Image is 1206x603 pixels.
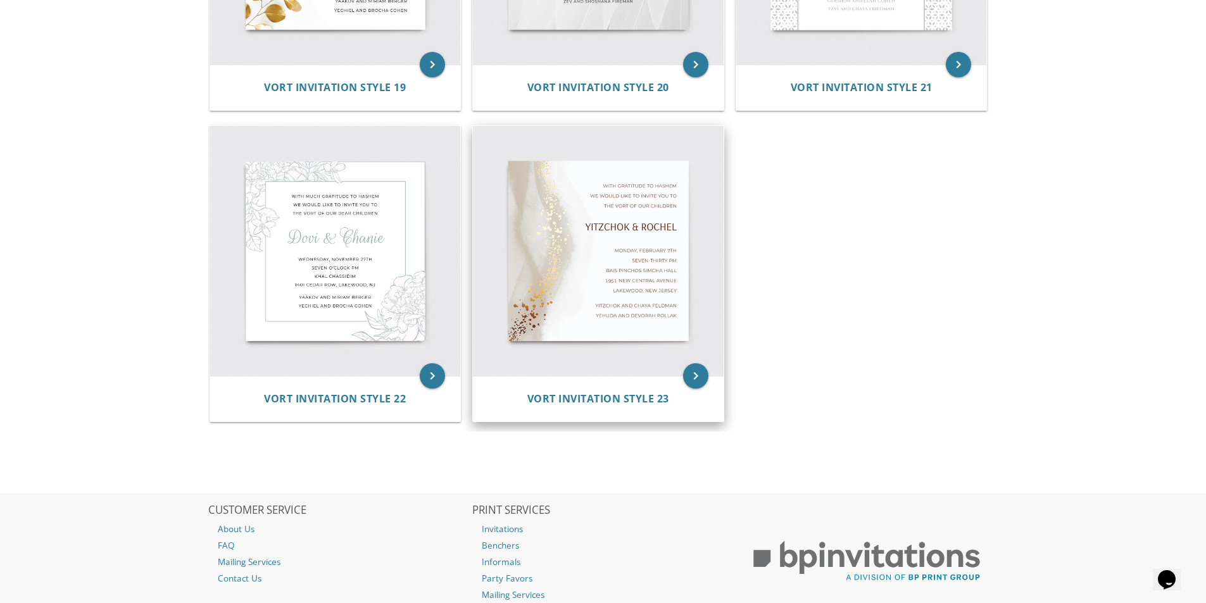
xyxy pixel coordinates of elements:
[472,504,734,517] h2: PRINT SERVICES
[527,82,669,94] a: Vort Invitation Style 20
[683,52,708,77] a: keyboard_arrow_right
[472,554,734,570] a: Informals
[527,393,669,405] a: Vort Invitation Style 23
[208,554,470,570] a: Mailing Services
[472,521,734,537] a: Invitations
[208,521,470,537] a: About Us
[264,80,406,94] span: Vort Invitation Style 19
[420,363,445,389] a: keyboard_arrow_right
[208,570,470,587] a: Contact Us
[420,52,445,77] a: keyboard_arrow_right
[472,570,734,587] a: Party Favors
[208,537,470,554] a: FAQ
[472,537,734,554] a: Benchers
[527,392,669,406] span: Vort Invitation Style 23
[210,126,461,376] img: Vort Invitation Style 22
[264,393,406,405] a: Vort Invitation Style 22
[208,504,470,517] h2: CUSTOMER SERVICE
[473,126,724,376] img: Vort Invitation Style 23
[527,80,669,94] span: Vort Invitation Style 20
[791,82,933,94] a: Vort Invitation Style 21
[736,530,998,593] img: BP Print Group
[1153,552,1193,590] iframe: chat widget
[264,392,406,406] span: Vort Invitation Style 22
[791,80,933,94] span: Vort Invitation Style 21
[264,82,406,94] a: Vort Invitation Style 19
[683,363,708,389] a: keyboard_arrow_right
[472,587,734,603] a: Mailing Services
[946,52,971,77] a: keyboard_arrow_right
